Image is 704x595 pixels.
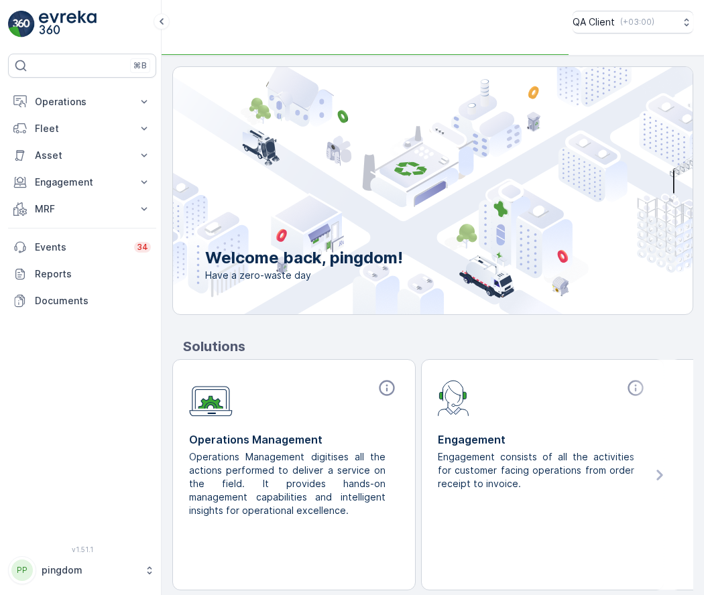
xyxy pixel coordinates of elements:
p: Reports [35,267,151,281]
img: city illustration [113,67,693,314]
button: QA Client(+03:00) [573,11,693,34]
button: MRF [8,196,156,222]
p: Documents [35,294,151,308]
button: Operations [8,88,156,115]
p: Engagement [438,432,648,448]
a: Documents [8,287,156,314]
button: Engagement [8,169,156,196]
p: Operations Management digitises all the actions performed to deliver a service on the field. It p... [189,450,388,517]
img: module-icon [189,379,233,417]
a: Events34 [8,234,156,261]
p: Engagement [35,176,129,189]
p: ( +03:00 ) [620,17,654,27]
span: v 1.51.1 [8,545,156,553]
p: MRF [35,202,129,216]
p: QA Client [573,15,615,29]
span: Have a zero-waste day [205,269,403,282]
p: Events [35,241,126,254]
p: Solutions [183,336,693,356]
a: Reports [8,261,156,287]
p: Asset [35,149,129,162]
p: ⌘B [133,60,147,71]
button: Fleet [8,115,156,142]
p: 34 [137,242,148,253]
img: logo [8,11,35,38]
p: Fleet [35,122,129,135]
div: PP [11,559,33,581]
img: logo_light-DOdMpM7g.png [39,11,97,38]
p: Engagement consists of all the activities for customer facing operations from order receipt to in... [438,450,637,490]
img: module-icon [438,379,469,416]
button: PPpingdom [8,556,156,584]
p: Operations [35,95,129,109]
p: Operations Management [189,432,399,448]
button: Asset [8,142,156,169]
p: pingdom [42,564,137,577]
p: Welcome back, pingdom! [205,247,403,269]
